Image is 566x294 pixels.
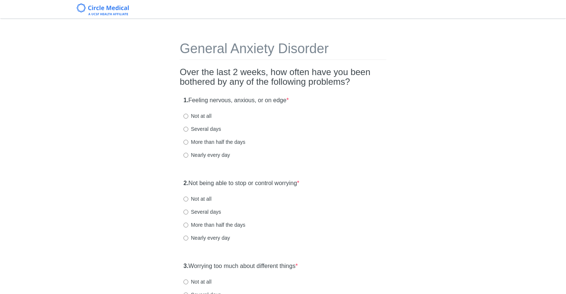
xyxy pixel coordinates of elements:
[183,263,188,269] strong: 3.
[183,180,188,186] strong: 2.
[183,153,188,158] input: Nearly every day
[183,179,299,188] label: Not being able to stop or control worrying
[183,280,188,284] input: Not at all
[183,114,188,119] input: Not at all
[183,262,298,271] label: Worrying too much about different things
[183,125,221,133] label: Several days
[183,112,211,120] label: Not at all
[183,197,188,201] input: Not at all
[183,96,289,105] label: Feeling nervous, anxious, or on edge
[183,97,188,103] strong: 1.
[183,210,188,214] input: Several days
[183,138,245,146] label: More than half the days
[183,221,245,229] label: More than half the days
[183,140,188,145] input: More than half the days
[180,67,386,87] h2: Over the last 2 weeks, how often have you been bothered by any of the following problems?
[183,236,188,240] input: Nearly every day
[183,208,221,216] label: Several days
[183,278,211,285] label: Not at all
[180,41,386,60] h1: General Anxiety Disorder
[183,195,211,203] label: Not at all
[183,151,230,159] label: Nearly every day
[183,234,230,242] label: Nearly every day
[77,3,129,15] img: Circle Medical Logo
[183,127,188,132] input: Several days
[183,223,188,227] input: More than half the days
